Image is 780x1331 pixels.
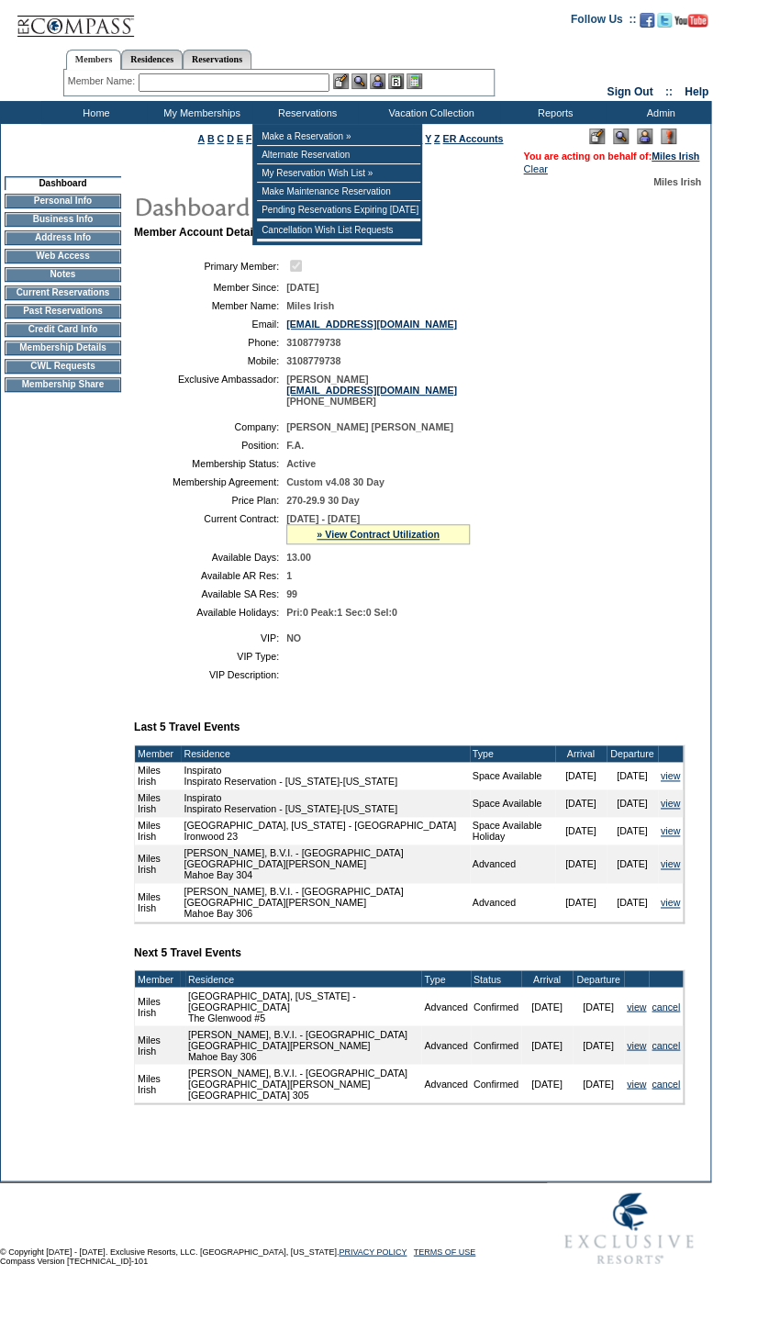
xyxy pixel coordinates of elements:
[521,987,573,1025] td: [DATE]
[421,1025,470,1064] td: Advanced
[425,133,431,144] a: Y
[141,355,279,366] td: Mobile:
[286,476,384,487] span: Custom v4.08 30 Day
[207,133,215,144] a: B
[135,883,181,922] td: Miles Irish
[388,73,404,89] img: Reservations
[185,970,421,987] td: Residence
[5,359,121,374] td: CWL Requests
[471,1064,521,1102] td: Confirmed
[573,1025,624,1064] td: [DATE]
[286,570,292,581] span: 1
[500,101,606,124] td: Reports
[523,163,547,174] a: Clear
[414,1247,476,1256] a: TERMS OF USE
[134,721,240,733] b: Last 5 Travel Events
[141,495,279,506] td: Price Plan:
[555,745,607,762] td: Arrival
[358,101,500,124] td: Vacation Collection
[653,176,701,187] span: Miles Irish
[470,745,555,762] td: Type
[141,552,279,563] td: Available Days:
[5,341,121,355] td: Membership Details
[141,257,279,274] td: Primary Member:
[181,789,469,817] td: Inspirato Inspirato Reservation - [US_STATE]-[US_STATE]
[627,1039,646,1050] a: view
[652,151,699,162] a: Miles Irish
[135,1064,180,1102] td: Miles Irish
[286,337,340,348] span: 3108779738
[442,133,503,144] a: ER Accounts
[661,129,676,144] img: Log Concern/Member Elevation
[607,844,658,883] td: [DATE]
[652,1078,680,1089] a: cancel
[627,1078,646,1089] a: view
[607,745,658,762] td: Departure
[5,212,121,227] td: Business Info
[41,101,147,124] td: Home
[5,377,121,392] td: Membership Share
[471,1025,521,1064] td: Confirmed
[135,987,180,1025] td: Miles Irish
[470,883,555,922] td: Advanced
[141,458,279,469] td: Membership Status:
[607,883,658,922] td: [DATE]
[286,495,359,506] span: 270-29.9 30 Day
[135,970,180,987] td: Member
[141,588,279,599] td: Available SA Res:
[121,50,183,69] a: Residences
[141,669,279,680] td: VIP Description:
[421,987,470,1025] td: Advanced
[5,249,121,263] td: Web Access
[181,883,469,922] td: [PERSON_NAME], B.V.I. - [GEOGRAPHIC_DATA] [GEOGRAPHIC_DATA][PERSON_NAME] Mahoe Bay 306
[252,101,358,124] td: Reservations
[5,267,121,282] td: Notes
[286,355,340,366] span: 3108779738
[141,440,279,451] td: Position:
[134,226,262,239] b: Member Account Details
[133,187,500,224] img: pgTtlDashboard.gif
[181,762,469,789] td: Inspirato Inspirato Reservation - [US_STATE]-[US_STATE]
[661,798,680,809] a: view
[185,987,421,1025] td: [GEOGRAPHIC_DATA], [US_STATE] - [GEOGRAPHIC_DATA] The Glenwood #5
[589,129,605,144] img: Edit Mode
[257,201,420,219] td: Pending Reservations Expiring [DATE]
[286,588,297,599] span: 99
[421,970,470,987] td: Type
[607,789,658,817] td: [DATE]
[434,133,440,144] a: Z
[198,133,205,144] a: A
[257,146,420,164] td: Alternate Reservation
[640,13,654,28] img: Become our fan on Facebook
[286,552,311,563] span: 13.00
[470,789,555,817] td: Space Available
[521,970,573,987] td: Arrival
[573,970,624,987] td: Departure
[674,18,708,29] a: Subscribe to our YouTube Channel
[637,129,652,144] img: Impersonate
[147,101,252,124] td: My Memberships
[141,476,279,487] td: Membership Agreement:
[286,421,453,432] span: [PERSON_NAME] [PERSON_NAME]
[471,970,521,987] td: Status
[5,230,121,245] td: Address Info
[286,385,457,396] a: [EMAIL_ADDRESS][DOMAIN_NAME]
[237,133,243,144] a: E
[607,817,658,844] td: [DATE]
[674,14,708,28] img: Subscribe to our YouTube Channel
[141,337,279,348] td: Phone:
[135,789,181,817] td: Miles Irish
[286,607,397,618] span: Pri:0 Peak:1 Sec:0 Sel:0
[286,374,457,407] span: [PERSON_NAME] [PHONE_NUMBER]
[555,883,607,922] td: [DATE]
[661,858,680,869] a: view
[657,18,672,29] a: Follow us on Twitter
[607,85,652,98] a: Sign Out
[257,221,420,240] td: Cancellation Wish List Requests
[286,458,316,469] span: Active
[421,1064,470,1102] td: Advanced
[607,762,658,789] td: [DATE]
[407,73,422,89] img: b_calculator.gif
[470,817,555,844] td: Space Available Holiday
[141,319,279,330] td: Email:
